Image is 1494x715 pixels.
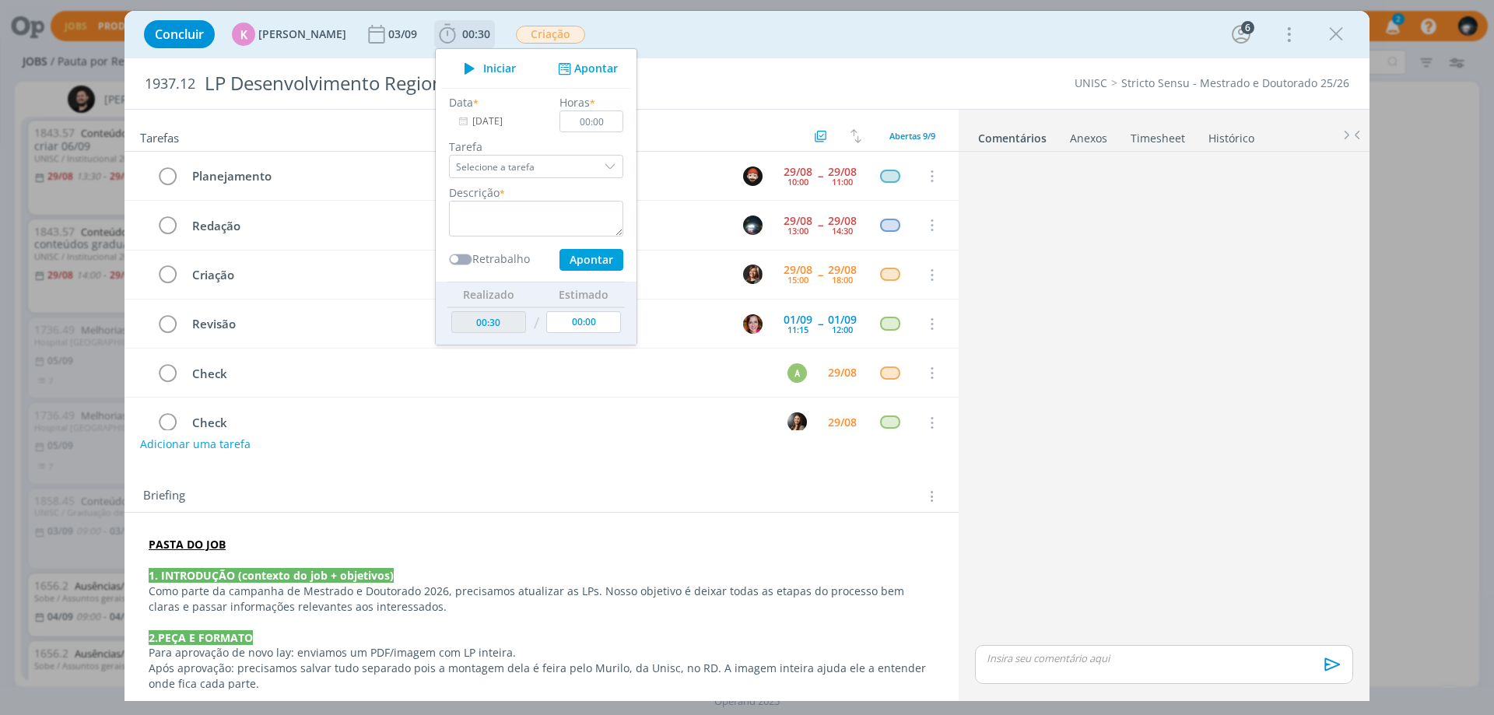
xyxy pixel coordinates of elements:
a: Timesheet [1130,124,1186,146]
span: Como parte da campanha de Mestrado e Doutorado 2026, precisamos atualizar as LPs. Nosso objetivo ... [149,584,907,614]
div: 01/09 [784,314,812,325]
div: 13:00 [787,226,808,235]
div: 14:30 [832,226,853,235]
span: Tarefas [140,127,179,145]
label: Descrição [449,184,500,201]
div: 03/09 [388,29,420,40]
input: Data [449,110,546,132]
span: Criação [516,26,585,44]
div: Anexos [1070,131,1107,146]
span: 1937.12 [145,75,195,93]
a: Stricto Sensu - Mestrado e Doutorado 25/26 [1121,75,1349,90]
span: -- [818,219,822,230]
button: Apontar [559,249,623,271]
button: G [741,213,764,237]
strong: 1. INTRODUÇÃO (contexto do job + objetivos) [149,568,394,583]
button: Adicionar uma tarefa [139,430,251,458]
button: 6 [1229,22,1254,47]
img: G [743,216,763,235]
button: L [741,263,764,286]
div: 29/08 [828,216,857,226]
label: Retrabalho [472,251,530,267]
button: 00:30 [435,22,494,47]
div: Planejamento [185,166,728,186]
div: Revisão [185,314,728,334]
span: -- [818,269,822,280]
span: [PERSON_NAME] [258,29,346,40]
td: / [530,307,543,339]
button: Apontar [554,61,619,77]
div: 6 [1241,21,1254,34]
div: 18:00 [832,275,853,284]
label: Tarefa [449,138,623,155]
span: -- [818,318,822,329]
th: Estimado [542,282,625,307]
button: B [785,411,808,434]
div: 01/09 [828,314,857,325]
div: 11:00 [832,177,853,186]
button: K[PERSON_NAME] [232,23,346,46]
button: Concluir [144,20,215,48]
div: 29/08 [784,265,812,275]
button: Criação [515,25,586,44]
span: -- [818,170,822,181]
div: 11:15 [787,325,808,334]
button: B [741,312,764,335]
span: Iniciar [483,63,516,74]
div: 15:00 [787,275,808,284]
div: Check [185,413,773,433]
div: Redação [185,216,728,236]
img: L [743,265,763,284]
div: 29/08 [828,265,857,275]
div: LP Desenvolvimento Regional [198,65,841,103]
div: Criação [185,265,728,285]
button: W [741,164,764,188]
div: 29/08 [784,166,812,177]
span: Briefing [143,486,185,506]
div: A [787,363,807,383]
p: Após aprovação: precisamos salvar tudo separado pois a montagem dela é feira pelo Murilo, da Unis... [149,661,935,692]
img: B [743,314,763,334]
a: Histórico [1208,124,1255,146]
button: A [785,361,808,384]
th: Realizado [447,282,530,307]
div: dialog [124,11,1369,701]
div: 10:00 [787,177,808,186]
div: 29/08 [828,166,857,177]
label: Data [449,94,473,110]
div: 29/08 [784,216,812,226]
img: arrow-down-up.svg [850,129,861,143]
button: Iniciar [455,58,517,79]
img: W [743,166,763,186]
strong: 2.PEÇA E FORMATO [149,630,253,645]
a: PASTA DO JOB [149,537,226,552]
div: K [232,23,255,46]
a: UNISC [1075,75,1107,90]
p: Para aprovação de novo lay: enviamos um PDF/imagem com LP inteira. [149,645,935,661]
span: Abertas 9/9 [889,130,935,142]
ul: 00:30 [435,48,637,345]
div: 29/08 [828,367,857,378]
span: Concluir [155,28,204,40]
div: Check [185,364,773,384]
a: Comentários [977,124,1047,146]
span: 00:30 [462,26,490,41]
div: 12:00 [832,325,853,334]
div: 29/08 [828,417,857,428]
img: B [787,412,807,432]
label: Horas [559,94,590,110]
